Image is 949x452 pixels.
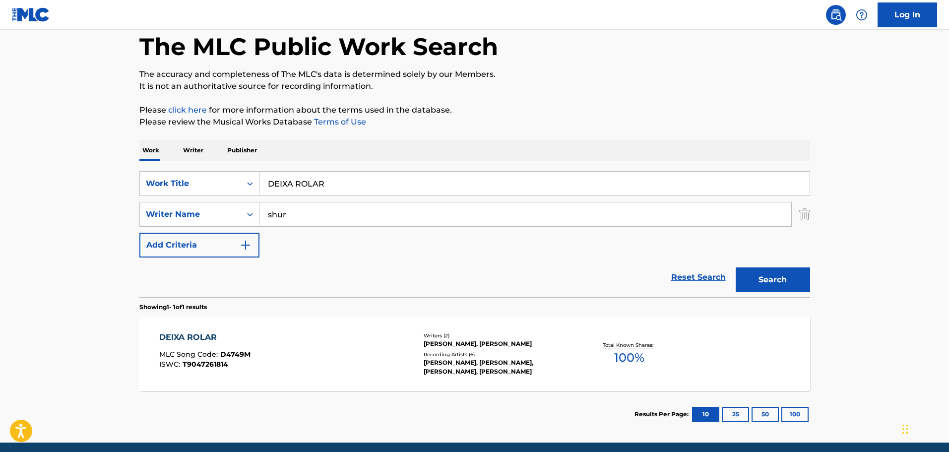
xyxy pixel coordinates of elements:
[139,171,810,297] form: Search Form
[852,5,872,25] div: Help
[159,331,251,343] div: DEIXA ROLAR
[899,404,949,452] iframe: Chat Widget
[878,2,937,27] a: Log In
[168,105,207,115] a: click here
[183,360,228,369] span: T9047261814
[722,407,749,422] button: 25
[424,339,573,348] div: [PERSON_NAME], [PERSON_NAME]
[826,5,846,25] a: Public Search
[830,9,842,21] img: search
[240,239,252,251] img: 9d2ae6d4665cec9f34b9.svg
[159,360,183,369] span: ISWC :
[139,68,810,80] p: The accuracy and completeness of The MLC's data is determined solely by our Members.
[146,178,235,190] div: Work Title
[856,9,868,21] img: help
[424,358,573,376] div: [PERSON_NAME], [PERSON_NAME], [PERSON_NAME], [PERSON_NAME]
[146,208,235,220] div: Writer Name
[139,317,810,391] a: DEIXA ROLARMLC Song Code:D4749MISWC:T9047261814Writers (2)[PERSON_NAME], [PERSON_NAME]Recording A...
[180,140,206,161] p: Writer
[139,104,810,116] p: Please for more information about the terms used in the database.
[220,350,251,359] span: D4749M
[692,407,719,422] button: 10
[603,341,656,349] p: Total Known Shares:
[139,80,810,92] p: It is not an authoritative source for recording information.
[139,233,259,258] button: Add Criteria
[424,332,573,339] div: Writers ( 2 )
[634,410,691,419] p: Results Per Page:
[139,303,207,312] p: Showing 1 - 1 of 1 results
[424,351,573,358] div: Recording Artists ( 6 )
[159,350,220,359] span: MLC Song Code :
[666,266,731,288] a: Reset Search
[614,349,644,367] span: 100 %
[799,202,810,227] img: Delete Criterion
[781,407,809,422] button: 100
[736,267,810,292] button: Search
[139,32,498,62] h1: The MLC Public Work Search
[902,414,908,444] div: Drag
[12,7,50,22] img: MLC Logo
[139,116,810,128] p: Please review the Musical Works Database
[224,140,260,161] p: Publisher
[312,117,366,127] a: Terms of Use
[752,407,779,422] button: 50
[139,140,162,161] p: Work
